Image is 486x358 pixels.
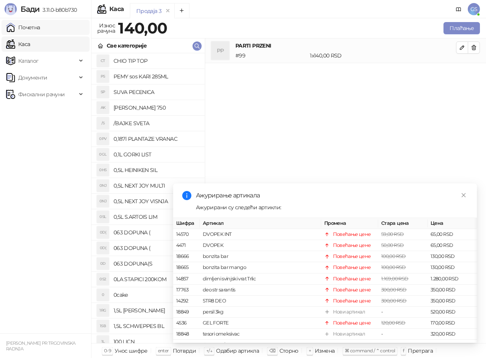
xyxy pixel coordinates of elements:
td: persil 3kg [200,307,321,318]
div: 0NJ [97,180,109,192]
h4: 063 DOPUNA(S [114,258,199,270]
div: 1L [97,336,109,348]
td: 18849 [173,307,200,318]
div: 0 [97,289,109,301]
span: enter [158,348,169,353]
span: 100,00 RSD [381,264,406,270]
div: 0D [97,258,109,270]
span: ⌫ [269,348,275,353]
td: 18665 [173,262,200,273]
div: Претрага [408,346,433,356]
div: Смањење цене [333,341,369,349]
a: Почетна [6,20,40,35]
div: Продаја 3 [136,7,161,15]
td: 4536 [173,318,200,329]
td: - [378,329,428,340]
h4: 063 DOPUNA ( [114,242,199,254]
td: 65,00 RSD [428,229,477,240]
div: PP [211,41,229,60]
td: 4471 [173,240,200,251]
h4: 0,5L NEXT JOY VISNJA [114,195,199,207]
span: Фискални рачуни [18,87,65,102]
span: 1.169,00 RSD [381,275,408,281]
div: CT [97,55,109,67]
div: Повећање цене [333,286,371,294]
span: 3.11.0-b80b730 [39,6,77,13]
th: Стара цена [378,218,428,229]
div: 0PV [97,133,109,145]
div: AK [97,102,109,114]
div: SP [97,86,109,98]
h4: 0,5L HEINIKEN SIL [114,164,199,176]
span: 50,00 RSD [381,242,404,248]
div: Одабир артикла [216,346,259,356]
td: 18666 [173,251,200,262]
span: ⌘ command / ⌃ control [345,348,395,353]
button: Плаћање [443,22,480,34]
span: 59,00 RSD [381,231,404,237]
h4: 0cake [114,289,199,301]
div: 0NJ [97,195,109,207]
div: 0GL [97,148,109,161]
span: 45,00 RSD [381,342,404,348]
h4: 1,5L [PERSON_NAME] [114,304,199,317]
td: bonzita bar [200,251,321,262]
h4: CHIO TIP TOP [114,55,199,67]
div: # 99 [234,51,308,60]
h4: SUVA PECENICA [114,86,199,98]
h4: 063 DOPUNA ( [114,226,199,239]
div: 0D( [97,242,109,254]
td: 14570 [173,229,200,240]
div: Повећање цене [333,242,371,249]
div: Повећање цене [333,231,371,238]
td: GEL FORTE [200,318,321,329]
div: 1RG [97,304,109,317]
td: 130,00 RSD [428,262,477,273]
td: 350,00 RSD [428,296,477,307]
th: Цена [428,218,477,229]
div: 0SL [97,211,109,223]
div: 0S2 [97,273,109,285]
span: 300,00 RSD [381,287,407,293]
h4: PEMY sos KARI 285ML [114,70,199,83]
span: 300,00 RSD [381,298,407,304]
td: dimljeni svinjski vrat Trlic [200,273,321,284]
td: 350,00 RSD [428,285,477,296]
td: 520,00 RSD [428,307,477,318]
td: sundjer 2/1 [200,340,321,351]
div: Нови артикал [333,308,365,316]
td: 1.280,00 RSD [428,273,477,284]
td: STR8 DEO [200,296,321,307]
span: Бади [21,5,39,14]
span: GS [468,3,480,15]
h4: 0,187l PLANTAZE VRANAC [114,133,199,145]
button: remove [163,8,173,14]
td: 130,00 RSD [428,251,477,262]
td: 14292 [173,296,200,307]
span: ↑/↓ [206,348,212,353]
h4: 0,5L S.ARTOIS LIM [114,211,199,223]
h4: 0LA STAPICI 200KOM [114,273,199,285]
td: 170,00 RSD [428,318,477,329]
span: 0-9 [104,348,111,353]
td: 65,00 RSD [428,240,477,251]
div: Измена [315,346,335,356]
div: Повећање цене [333,297,371,305]
div: Унос шифре [115,346,148,356]
div: Ажурирање артикала [196,191,468,200]
a: Close [459,191,468,199]
div: 1 x 140,00 RSD [308,51,458,60]
span: info-circle [182,191,191,200]
td: DVOPEK [200,240,321,251]
div: 0D( [97,226,109,239]
td: 320,00 RSD [428,329,477,340]
div: PS [97,70,109,83]
span: Документи [18,70,47,85]
td: 17763 [173,285,200,296]
div: 1SB [97,320,109,332]
td: 17297 [173,340,200,351]
div: grid [92,53,205,343]
th: Шифра [173,218,200,229]
div: Повећање цене [333,253,371,260]
h4: /BAJKE SVETA [114,117,199,129]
